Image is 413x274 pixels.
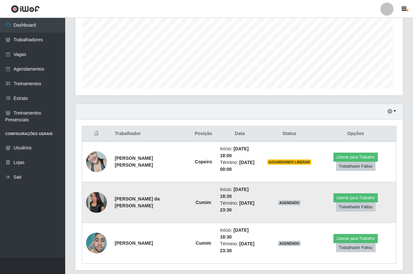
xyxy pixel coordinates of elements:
li: Início: [220,227,259,240]
strong: Cumim [196,240,211,246]
span: AGENDADO [278,200,301,205]
strong: [PERSON_NAME] [115,240,153,246]
th: Data [216,126,263,142]
li: Término: [220,159,259,173]
li: Término: [220,200,259,213]
th: Posição [191,126,216,142]
th: Status [263,126,315,142]
img: 1748551724527.jpeg [86,229,107,257]
span: AGUARDANDO LIBERAR [267,159,311,165]
strong: [PERSON_NAME] [PERSON_NAME] [115,156,153,168]
button: Liberar para Trabalho [333,234,377,243]
strong: [PERSON_NAME] da [PERSON_NAME] [115,196,160,208]
button: Liberar para Trabalho [333,153,377,162]
strong: Cumim [196,200,211,205]
span: AGENDADO [278,241,301,246]
button: Trabalhador Faltou [336,202,376,212]
strong: Copeiro [195,159,212,164]
button: Trabalhador Faltou [336,162,376,171]
img: 1714959691742.jpeg [86,148,107,175]
th: Trabalhador [111,126,191,142]
time: [DATE] 18:30 [220,227,249,240]
img: 1750472737511.jpeg [86,192,107,213]
button: Liberar para Trabalho [333,193,377,202]
li: Início: [220,186,259,200]
time: [DATE] 18:30 [220,187,249,199]
img: CoreUI Logo [11,5,40,13]
li: Término: [220,240,259,254]
th: Opções [315,126,396,142]
time: [DATE] 18:00 [220,146,249,158]
li: Início: [220,145,259,159]
button: Trabalhador Faltou [336,243,376,252]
